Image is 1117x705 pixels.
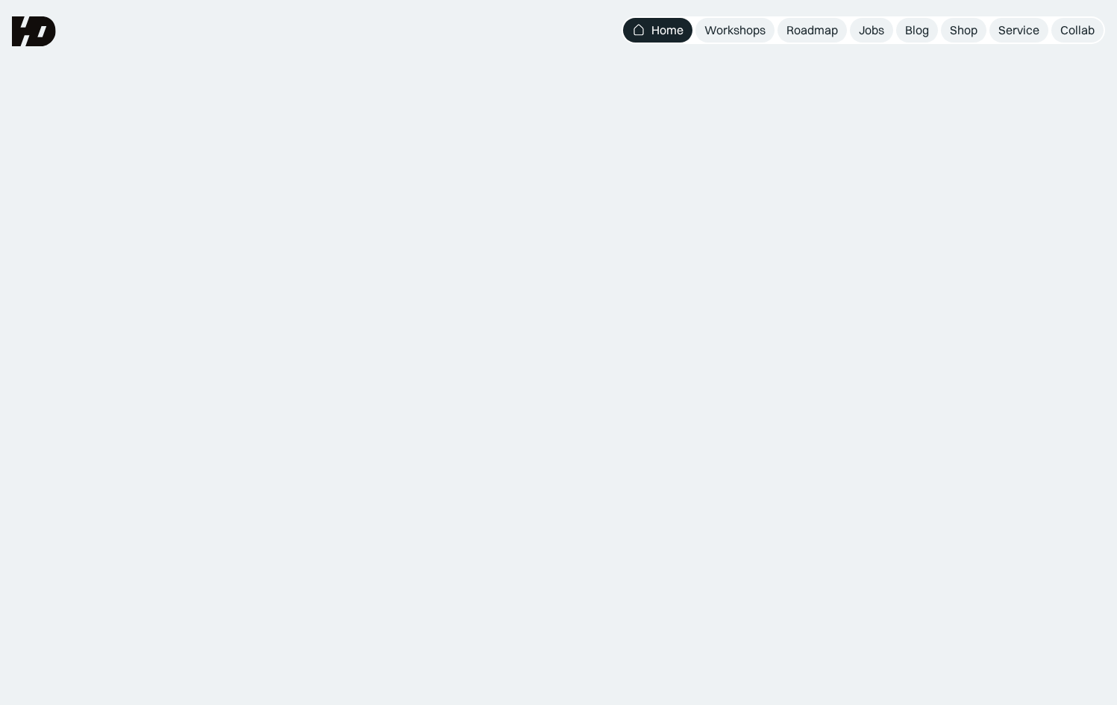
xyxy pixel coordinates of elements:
[1051,18,1104,43] a: Collab
[941,18,986,43] a: Shop
[572,178,605,250] span: &
[896,18,938,43] a: Blog
[905,22,929,38] div: Blog
[998,22,1039,38] div: Service
[695,18,775,43] a: Workshops
[623,18,692,43] a: Home
[1060,22,1095,38] div: Collab
[844,454,919,467] div: WHO’S HIRING?
[651,22,683,38] div: Home
[886,489,980,504] div: Lihat loker desain
[704,22,766,38] div: Workshops
[777,18,847,43] a: Roadmap
[850,18,893,43] a: Jobs
[252,178,384,250] span: UIUX
[859,22,884,38] div: Jobs
[989,18,1048,43] a: Service
[786,22,838,38] div: Roadmap
[950,22,977,38] div: Shop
